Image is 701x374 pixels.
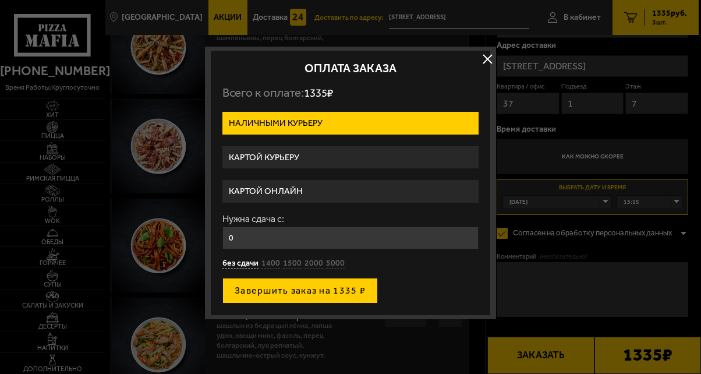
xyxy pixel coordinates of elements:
button: 1400 [261,258,280,269]
label: Нужна сдача с: [222,214,479,224]
button: 2000 [305,258,323,269]
button: без сдачи [222,258,259,269]
h2: Оплата заказа [222,62,479,74]
label: Картой курьеру [222,146,479,169]
label: Картой онлайн [222,180,479,203]
p: Всего к оплате: [222,86,479,100]
button: 1500 [283,258,302,269]
label: Наличными курьеру [222,112,479,135]
button: 5000 [326,258,345,269]
button: Завершить заказ на 1335 ₽ [222,278,378,304]
span: 1335 ₽ [304,86,333,100]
